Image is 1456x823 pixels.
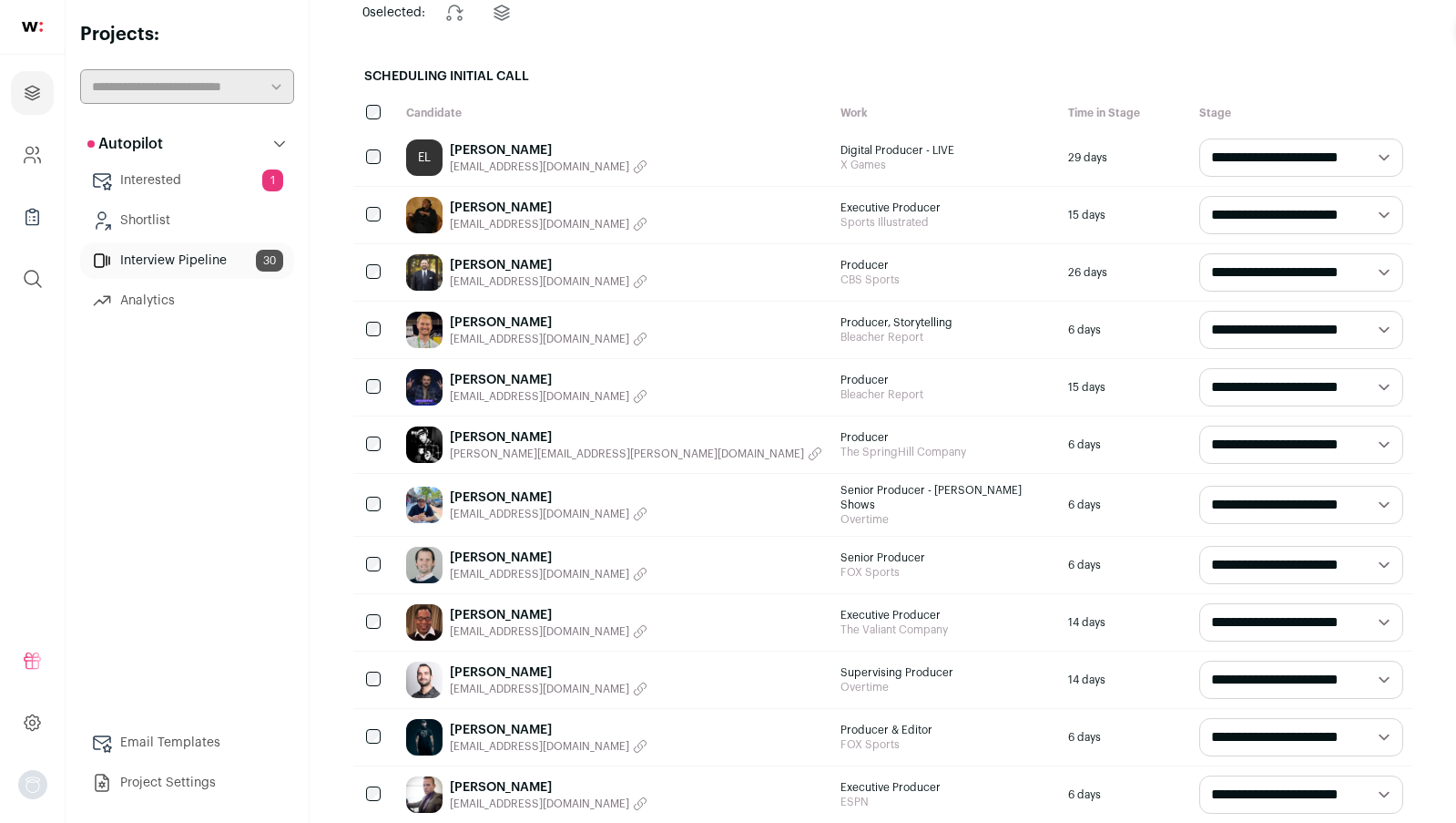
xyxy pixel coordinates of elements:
[450,778,647,797] a: [PERSON_NAME]
[1059,129,1190,186] div: 29 days
[406,719,443,756] img: c9b4ef19850a29e2cca48baeba81519bf24c7d638ac02805fcd7159922b2417d.jpg
[450,217,629,231] span: [EMAIL_ADDRESS][DOMAIN_NAME]
[450,721,647,739] a: [PERSON_NAME]
[450,428,822,447] a: [PERSON_NAME]
[406,254,443,291] img: 7ed29de0a86991db7b71fcd9ccc771d0775412a519b56b4d7f458d902602043d.jpg
[840,330,1050,345] span: Bleacher Report
[362,4,425,22] span: selected:
[450,159,629,174] span: [EMAIL_ADDRESS][DOMAIN_NAME]
[450,447,822,461] button: [PERSON_NAME][EMAIL_ADDRESS][PERSON_NAME][DOMAIN_NAME]
[840,622,1050,637] span: The Valiant Company
[87,133,163,155] p: Autopilot
[450,389,629,404] span: [EMAIL_ADDRESS][DOMAIN_NAME]
[1059,594,1190,651] div: 14 days
[1059,359,1190,416] div: 15 days
[80,765,294,801] a: Project Settings
[450,371,647,389] a: [PERSON_NAME]
[840,483,1050,512] span: Senior Producer - [PERSON_NAME] Shows
[1059,302,1190,358] div: 6 days
[450,624,647,639] button: [EMAIL_ADDRESS][DOMAIN_NAME]
[840,143,1050,158] span: Digital Producer - LIVE
[840,373,1050,387] span: Producer
[406,312,443,348] img: f8cf77fd5ce4c2d2f5455c03333c1ca691e3774fb938116b8e23a795fb8a0cd0.jpg
[80,202,294,239] a: Shortlist
[80,283,294,319] a: Analytics
[1190,97,1412,129] div: Stage
[450,567,629,581] span: [EMAIL_ADDRESS][DOMAIN_NAME]
[1059,537,1190,593] div: 6 days
[362,6,370,19] span: 0
[450,624,629,639] span: [EMAIL_ADDRESS][DOMAIN_NAME]
[11,71,54,115] a: Projects
[450,507,629,521] span: [EMAIL_ADDRESS][DOMAIN_NAME]
[22,22,43,32] img: wellfound-shorthand-0d5821cbd27db2630d0214b213865d53afaa358527fdda9d0ea32b1df1b89c2c.svg
[256,250,283,272] span: 30
[18,770,47,799] img: nopic.png
[18,770,47,799] button: Open dropdown
[450,217,647,231] button: [EMAIL_ADDRESS][DOMAIN_NAME]
[450,332,629,346] span: [EMAIL_ADDRESS][DOMAIN_NAME]
[406,547,443,583] img: 9f18dc77554252a515a0f9f0536de8d5e8fdae9d20ec66460ae91f8b733094a3.jpg
[80,242,294,279] a: Interview Pipeline30
[450,567,647,581] button: [EMAIL_ADDRESS][DOMAIN_NAME]
[406,427,443,463] img: 944dec8660ad292e754d886b355560a15497cda539ca28d8295fcf5446a1ecbd.jpg
[1059,766,1190,823] div: 6 days
[840,723,1050,737] span: Producer & Editor
[450,274,647,289] button: [EMAIL_ADDRESS][DOMAIN_NAME]
[450,141,647,159] a: [PERSON_NAME]
[406,369,443,406] img: 0c9ae70289672914ea64c98b558aa465822974e4b220238a9846947c603d6c61.jpg
[840,315,1050,330] span: Producer, Storytelling
[11,133,54,177] a: Company and ATS Settings
[450,314,647,332] a: [PERSON_NAME]
[450,739,647,754] button: [EMAIL_ADDRESS][DOMAIN_NAME]
[840,215,1050,230] span: Sports Illustrated
[80,22,294,47] h2: Projects:
[840,550,1050,565] span: Senior Producer
[840,780,1050,795] span: Executive Producer
[397,97,831,129] div: Candidate
[262,170,283,191] span: 1
[406,662,443,698] img: 6521a21de5d4594bf7cc8a681d32c3bab94b4aa397d268057f2aa623fa7776e0.jpg
[353,57,1412,97] h2: Scheduling Initial Call
[80,725,294,761] a: Email Templates
[450,447,804,461] span: [PERSON_NAME][EMAIL_ADDRESS][PERSON_NAME][DOMAIN_NAME]
[840,565,1050,580] span: FOX Sports
[1059,187,1190,243] div: 15 days
[450,489,647,507] a: [PERSON_NAME]
[840,512,1050,527] span: Overtime
[406,487,443,523] img: 2bbcd760ffcbc9f1cf829d989b9047284084db2a491cafea0a55a4ccce22fb2e.jpg
[840,273,1050,287] span: CBS Sports
[840,445,1050,459] span: The SpringHill Company
[450,797,647,811] button: [EMAIL_ADDRESS][DOMAIN_NAME]
[80,162,294,199] a: Interested1
[450,682,647,696] button: [EMAIL_ADDRESS][DOMAIN_NAME]
[831,97,1059,129] div: Work
[406,604,443,641] img: a9459e82cb722853b8a5581a33349c27eda362f1eb30cb49868002ea5d7e8fc8.jpg
[450,606,647,624] a: [PERSON_NAME]
[450,389,647,404] button: [EMAIL_ADDRESS][DOMAIN_NAME]
[450,549,647,567] a: [PERSON_NAME]
[450,507,647,521] button: [EMAIL_ADDRESS][DOMAIN_NAME]
[840,795,1050,809] span: ESPN
[840,608,1050,622] span: Executive Producer
[450,256,647,274] a: [PERSON_NAME]
[450,274,629,289] span: [EMAIL_ADDRESS][DOMAIN_NAME]
[840,258,1050,273] span: Producer
[406,197,443,233] img: 14f1c51334ba9fef4bb030423adb3681baacd83db44d28a629ffb3885904dc3a.jpg
[1059,417,1190,473] div: 6 days
[450,332,647,346] button: [EMAIL_ADDRESS][DOMAIN_NAME]
[11,195,54,239] a: Company Lists
[1059,474,1190,536] div: 6 days
[1059,652,1190,708] div: 14 days
[450,682,629,696] span: [EMAIL_ADDRESS][DOMAIN_NAME]
[840,665,1050,680] span: Supervising Producer
[840,387,1050,402] span: Bleacher Report
[406,139,443,176] div: EL
[840,201,1050,215] span: Executive Producer
[450,797,629,811] span: [EMAIL_ADDRESS][DOMAIN_NAME]
[450,739,629,754] span: [EMAIL_ADDRESS][DOMAIN_NAME]
[1059,97,1190,129] div: Time in Stage
[1059,709,1190,766] div: 6 days
[450,199,647,217] a: [PERSON_NAME]
[1059,244,1190,301] div: 26 days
